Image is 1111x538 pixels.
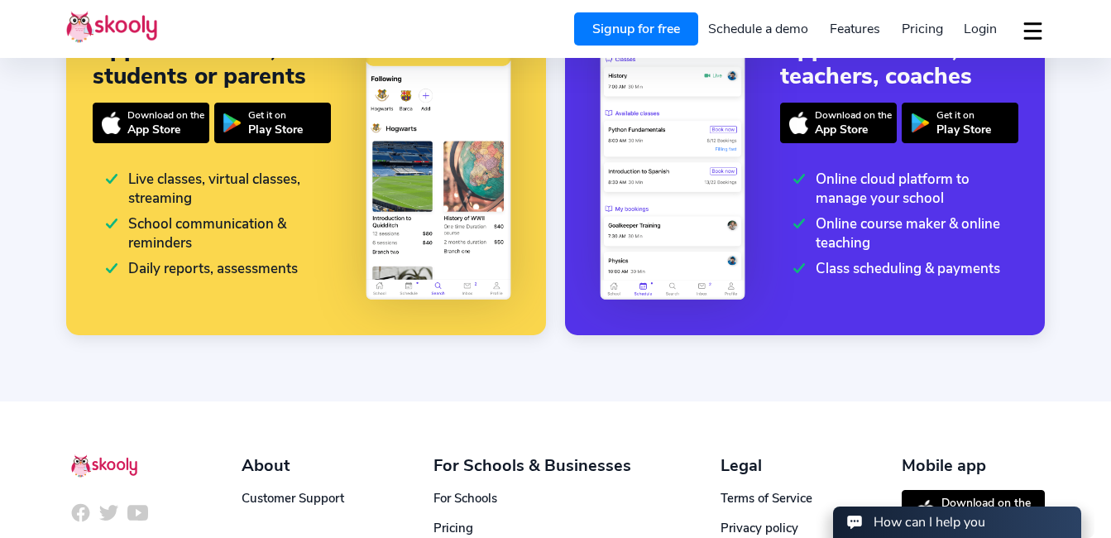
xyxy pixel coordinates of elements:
div: App for schools, teachers, coaches [780,36,1018,89]
div: App for learners, students or parents [93,36,331,89]
a: Download on theApp Store [93,103,209,144]
div: School communication & reminders [106,214,331,252]
div: Class scheduling & payments [793,259,1000,278]
a: Get it onPlay Store [902,103,1018,144]
div: About [242,454,344,477]
div: Get it on [248,108,303,122]
a: Download on theApp Store [780,103,897,144]
a: Signup for free [574,12,698,46]
img: Skooly [66,11,157,43]
img: icon-facebook [70,502,91,523]
div: Play Store [248,122,303,137]
span: Pricing [902,20,943,38]
a: Features [819,16,891,42]
div: Live classes, virtual classes, streaming [106,170,331,208]
div: Get it on [936,108,991,122]
a: Pricing [433,520,473,536]
span: Login [964,20,997,38]
a: For Schools [433,490,497,507]
div: App Store [815,122,892,137]
a: Login [953,16,1008,42]
div: App Store [127,122,204,137]
div: Online cloud platform to manage your school [793,170,1018,208]
a: Pricing [891,16,954,42]
div: Daily reports, assessments [106,259,298,278]
img: icon-twitter [98,502,119,523]
img: Skooly [71,454,137,478]
a: Customer Support [242,490,344,507]
div: Download on the [127,108,204,122]
a: Schedule a demo [698,16,820,42]
div: For Schools & Businesses [433,454,631,477]
button: dropdown menu [1021,12,1045,50]
a: Get it onPlay Store [214,103,331,144]
div: Play Store [936,122,991,137]
div: Online course maker & online teaching [793,214,1018,252]
div: Download on the [815,108,892,122]
img: icon-youtube [127,502,148,523]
